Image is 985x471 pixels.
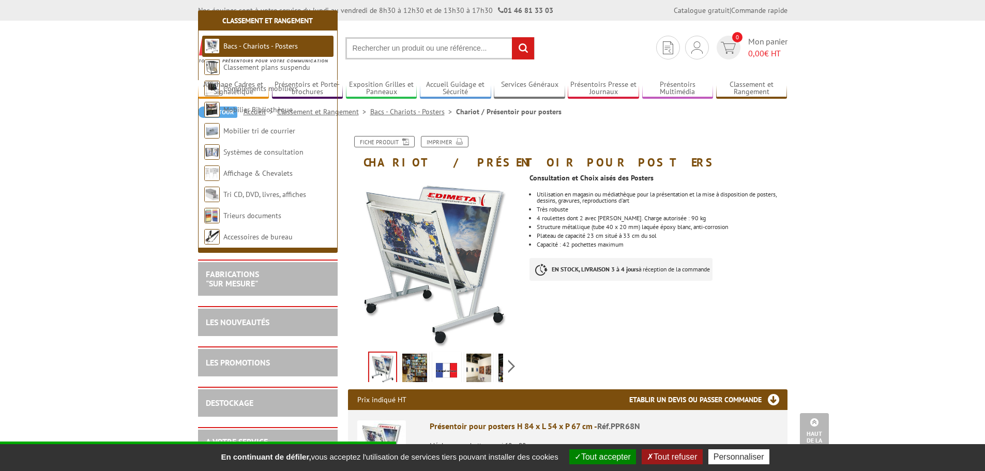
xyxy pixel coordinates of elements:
img: devis rapide [721,42,736,54]
a: Accessoires de bureau [223,232,293,241]
a: Bacs - Chariots - Posters [370,107,456,116]
span: Mon panier [748,36,787,59]
img: Mobilier Bibliothèque [204,102,220,117]
button: Personnaliser (fenêtre modale) [708,449,769,464]
div: Nos équipes sont à votre service du lundi au vendredi de 8h30 à 12h30 et de 13h30 à 17h30 [198,5,553,16]
img: Trieurs documents [204,208,220,223]
img: bacs_chariots_ppr68n_1.jpg [348,174,522,348]
span: Réf.PPR68N [597,421,640,431]
a: Systèmes de consultation [223,147,304,157]
p: à réception de la commande [529,258,713,281]
a: Services Généraux [494,80,565,97]
img: Présentoir pour posters H 84 x L 54 x P 67 cm [357,420,406,469]
a: Présentoirs et Porte-brochures [272,80,343,97]
a: Tri CD, DVD, livres, affiches [223,190,306,199]
a: Trieurs documents [223,211,281,220]
span: 0,00 [748,48,764,58]
span: € HT [748,48,787,59]
strong: En continuant de défiler, [221,452,311,461]
h2: A votre service [206,437,330,447]
li: Plateau de capacité 23 cm situé à 33 cm du sol [537,233,787,239]
img: edimeta_produit_fabrique_en_france.jpg [434,354,459,386]
li: Utilisation en magasin ou médiathèque pour la présentation et la mise à disposition de posters, d... [537,191,787,204]
a: Présentoirs Multimédia [642,80,714,97]
a: Exposition Grilles et Panneaux [346,80,417,97]
img: Bacs - Chariots - Posters [204,38,220,54]
img: devis rapide [663,41,673,54]
a: Catalogue gratuit [674,6,730,15]
a: devis rapide 0 Mon panier 0,00€ HT [714,36,787,59]
span: vous acceptez l'utilisation de services tiers pouvant installer des cookies [216,452,563,461]
span: 0 [732,32,742,42]
div: Présentoir pour posters H 84 x L 54 x P 67 cm - [430,420,778,432]
a: Bacs - Chariots - Posters [223,41,298,51]
li: Capacité : 42 pochettes maximum [537,241,787,248]
button: Tout refuser [642,449,702,464]
img: Mobilier tri de courrier [204,123,220,139]
li: Très robuste [537,206,787,212]
a: Haut de la page [800,413,829,455]
img: presentoir_posters_ppr68n_4bis.jpg [498,354,523,386]
a: Classement et Rangement [716,80,787,97]
a: Accueil Guidage et Sécurité [420,80,491,97]
img: Accessoires de bureau [204,229,220,245]
a: Affichage & Chevalets [223,169,293,178]
a: LES PROMOTIONS [206,357,270,368]
a: Classement et Rangement [222,16,313,25]
p: Idéal pour pochettes maxi 60 x 80 cm H 84 x L 54 x P 67 cm [430,435,778,457]
a: Fiche produit [354,136,415,147]
a: Imprimer [421,136,468,147]
a: LES NOUVEAUTÉS [206,317,269,327]
a: Classement plans suspendu [223,63,310,72]
input: Rechercher un produit ou une référence... [345,37,535,59]
img: Systèmes de consultation [204,144,220,160]
h3: Etablir un devis ou passer commande [629,389,787,410]
a: Mobilier tri de courrier [223,126,295,135]
a: FABRICATIONS"Sur Mesure" [206,269,259,288]
div: | [674,5,787,16]
a: Mobilier Bibliothèque [223,105,293,114]
span: Next [507,358,517,375]
img: Affichage & Chevalets [204,165,220,181]
li: Chariot / Présentoir pour posters [456,107,562,117]
input: rechercher [512,37,534,59]
a: Affichage Cadres et Signalétique [198,80,269,97]
strong: Consultation et Choix aisés des Posters [529,173,654,183]
a: Commande rapide [731,6,787,15]
img: bacs_chariots_ppr68n_1.jpg [369,353,396,385]
img: presentoir_posters_ppr68n.jpg [402,354,427,386]
strong: 01 46 81 33 03 [498,6,553,15]
button: Tout accepter [569,449,636,464]
img: presentoir_posters_ppr68n_3.jpg [466,354,491,386]
strong: EN STOCK, LIVRAISON 3 à 4 jours [552,265,639,273]
li: 4 roulettes dont 2 avec [PERSON_NAME]. Charge autorisée : 90 kg [537,215,787,221]
img: Classement plans suspendu [204,59,220,75]
p: Prix indiqué HT [357,389,406,410]
img: Tri CD, DVD, livres, affiches [204,187,220,202]
li: Structure métallique (tube 40 x 20 mm) laquée époxy blanc, anti-corrosion [537,224,787,230]
a: Présentoirs Presse et Journaux [568,80,639,97]
img: devis rapide [691,41,703,54]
